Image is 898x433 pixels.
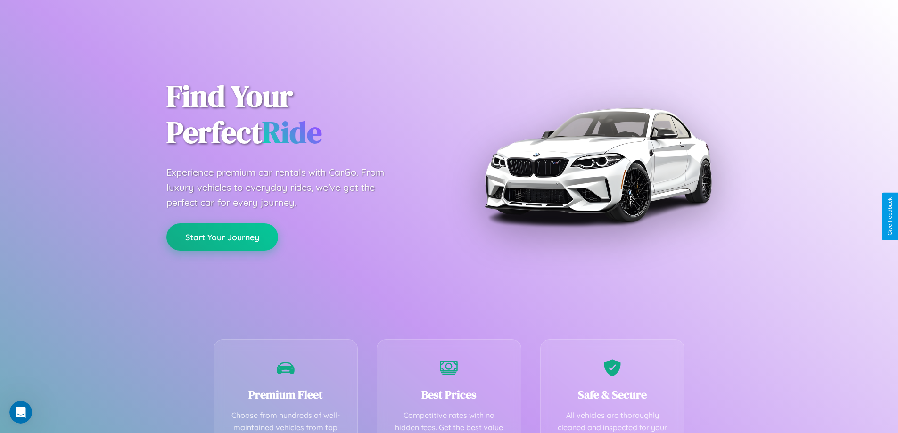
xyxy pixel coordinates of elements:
h3: Premium Fleet [228,387,344,402]
h3: Best Prices [391,387,507,402]
h3: Safe & Secure [555,387,670,402]
p: Experience premium car rentals with CarGo. From luxury vehicles to everyday rides, we've got the ... [166,165,402,210]
button: Start Your Journey [166,223,278,251]
img: Premium BMW car rental vehicle [480,47,716,283]
h1: Find Your Perfect [166,78,435,151]
div: Give Feedback [887,197,893,236]
iframe: Intercom live chat [9,401,32,424]
span: Ride [262,112,322,153]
